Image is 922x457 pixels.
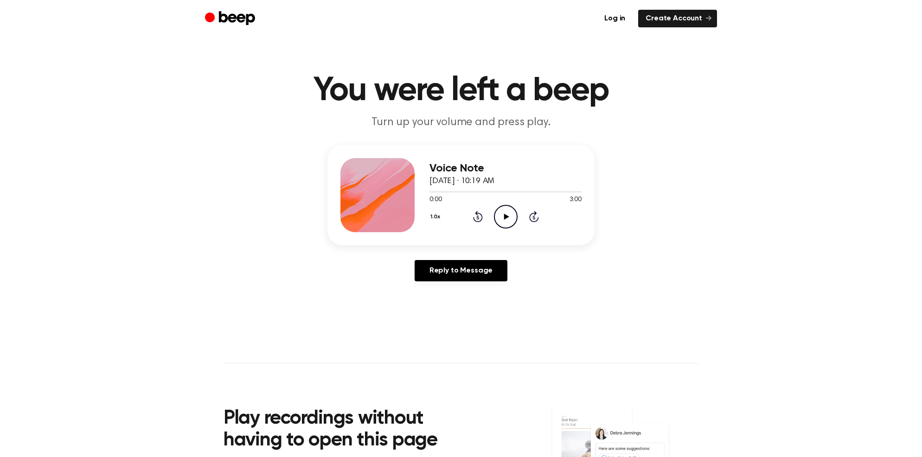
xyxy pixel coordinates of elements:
[597,10,633,27] a: Log in
[429,209,444,225] button: 1.0x
[205,10,257,28] a: Beep
[283,115,639,130] p: Turn up your volume and press play.
[429,162,582,175] h3: Voice Note
[224,408,474,452] h2: Play recordings without having to open this page
[224,74,698,108] h1: You were left a beep
[570,195,582,205] span: 3:00
[429,195,442,205] span: 0:00
[429,177,494,185] span: [DATE] · 10:19 AM
[638,10,717,27] a: Create Account
[415,260,507,281] a: Reply to Message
